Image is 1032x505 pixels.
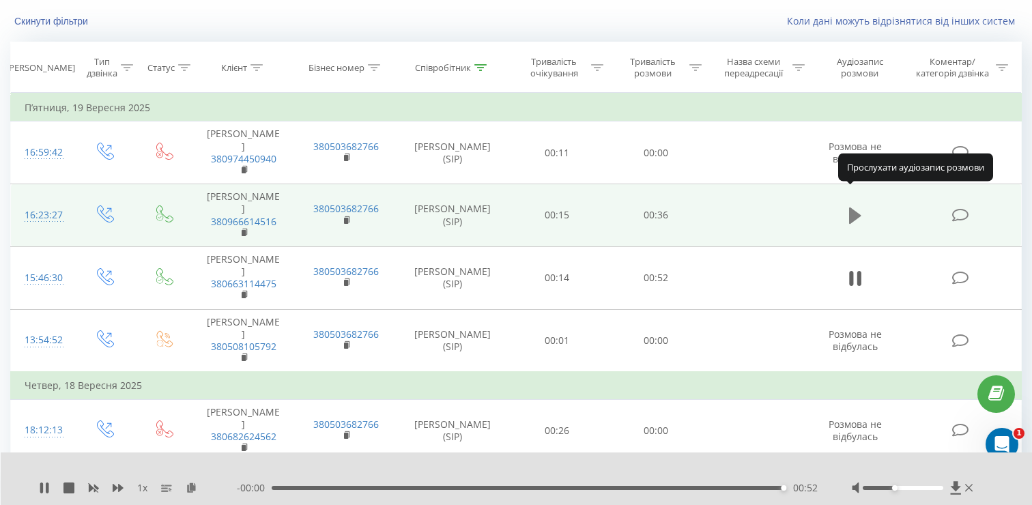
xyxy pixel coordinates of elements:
td: 00:14 [508,246,607,309]
div: Тривалість розмови [619,56,687,79]
td: Четвер, 18 Вересня 2025 [11,372,1022,399]
div: 18:12:13 [25,417,60,444]
td: 00:15 [508,184,607,247]
td: [PERSON_NAME] [192,309,295,372]
td: 00:00 [607,399,706,462]
iframe: Intercom live chat [986,428,1018,461]
div: Прослухати аудіозапис розмови [838,154,993,181]
span: - 00:00 [237,481,272,495]
div: Бізнес номер [309,62,364,74]
td: 00:01 [508,309,607,372]
span: 00:52 [793,481,818,495]
div: Аудіозапис розмови [820,56,900,79]
span: Розмова не відбулась [829,418,882,443]
td: [PERSON_NAME] [192,399,295,462]
td: П’ятниця, 19 Вересня 2025 [11,94,1022,121]
a: 380966614516 [211,215,276,228]
a: 380503682766 [313,418,379,431]
td: [PERSON_NAME] (SIP) [397,246,508,309]
button: Скинути фільтри [10,15,95,27]
td: 00:52 [607,246,706,309]
td: 00:00 [607,309,706,372]
a: 380503682766 [313,140,379,153]
td: [PERSON_NAME] [192,246,295,309]
a: 380663114475 [211,277,276,290]
div: Співробітник [415,62,471,74]
div: Тип дзвінка [86,56,118,79]
td: 00:26 [508,399,607,462]
a: 380503682766 [313,265,379,278]
span: 1 x [137,481,147,495]
div: 15:46:30 [25,265,60,291]
td: 00:11 [508,121,607,184]
div: Клієнт [221,62,247,74]
span: Розмова не відбулась [829,140,882,165]
div: Тривалість очікування [520,56,588,79]
span: 1 [1014,428,1024,439]
td: [PERSON_NAME] (SIP) [397,309,508,372]
div: 13:54:52 [25,327,60,353]
span: Розмова не відбулась [829,328,882,353]
td: [PERSON_NAME] [192,121,295,184]
td: 00:00 [607,121,706,184]
td: 00:36 [607,184,706,247]
a: 380503682766 [313,328,379,341]
td: [PERSON_NAME] [192,184,295,247]
div: 16:23:27 [25,202,60,229]
td: [PERSON_NAME] (SIP) [397,121,508,184]
a: 380503682766 [313,202,379,215]
td: [PERSON_NAME] (SIP) [397,184,508,247]
div: Статус [147,62,175,74]
div: 16:59:42 [25,139,60,166]
div: Accessibility label [892,485,898,491]
div: Коментар/категорія дзвінка [913,56,992,79]
div: Назва схеми переадресації [717,56,788,79]
a: 380974450940 [211,152,276,165]
div: [PERSON_NAME] [6,62,75,74]
a: Коли дані можуть відрізнятися вiд інших систем [787,14,1022,27]
a: 380508105792 [211,340,276,353]
td: [PERSON_NAME] (SIP) [397,399,508,462]
a: 380682624562 [211,430,276,443]
div: Accessibility label [781,485,786,491]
